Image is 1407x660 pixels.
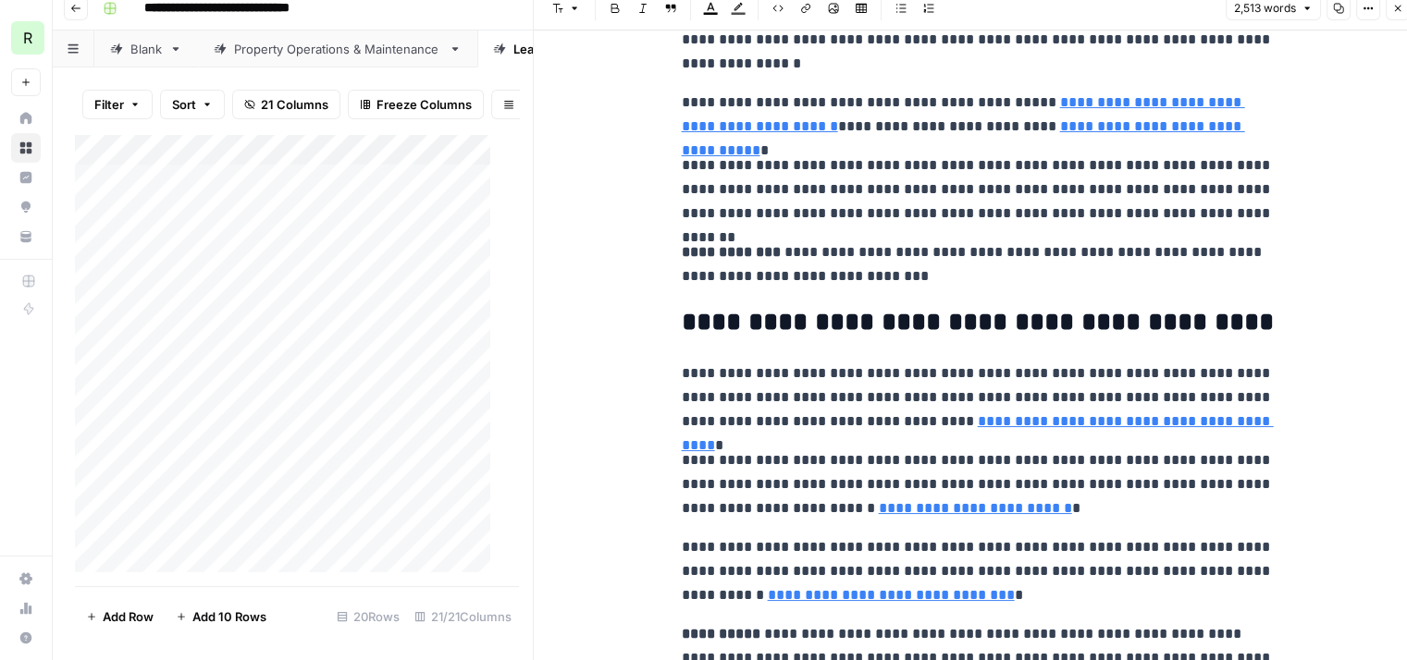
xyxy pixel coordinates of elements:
[75,602,165,631] button: Add Row
[103,607,154,626] span: Add Row
[11,593,41,623] a: Usage
[11,104,41,133] a: Home
[11,623,41,653] button: Help + Support
[11,133,41,163] a: Browse
[165,602,278,631] button: Add 10 Rows
[11,564,41,593] a: Settings
[329,602,407,631] div: 20 Rows
[11,192,41,222] a: Opportunities
[198,31,477,67] a: Property Operations & Maintenance
[234,40,441,58] div: Property Operations & Maintenance
[407,602,519,631] div: 21/21 Columns
[94,31,198,67] a: Blank
[94,95,124,114] span: Filter
[348,90,484,119] button: Freeze Columns
[172,95,196,114] span: Sort
[130,40,162,58] div: Blank
[192,607,266,626] span: Add 10 Rows
[160,90,225,119] button: Sort
[261,95,328,114] span: 21 Columns
[232,90,340,119] button: 21 Columns
[11,222,41,251] a: Your Data
[23,27,32,49] span: R
[11,163,41,192] a: Insights
[376,95,472,114] span: Freeze Columns
[11,15,41,61] button: Workspace: Re-Leased
[477,31,718,67] a: Lease & Tenant Management
[513,40,682,58] div: Lease & Tenant Management
[82,90,153,119] button: Filter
